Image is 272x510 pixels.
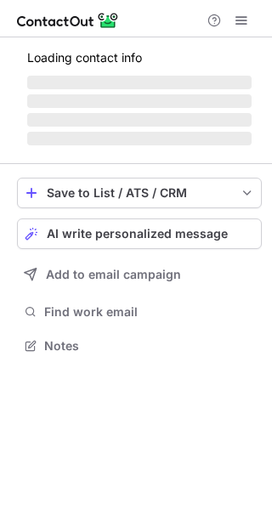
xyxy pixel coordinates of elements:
button: AI write personalized message [17,218,262,249]
span: ‌ [27,76,252,89]
span: Find work email [44,304,255,320]
button: save-profile-one-click [17,178,262,208]
span: ‌ [27,132,252,145]
img: ContactOut v5.3.10 [17,10,119,31]
span: ‌ [27,113,252,127]
div: Save to List / ATS / CRM [47,186,232,200]
span: AI write personalized message [47,227,228,241]
button: Find work email [17,300,262,324]
span: Notes [44,338,255,354]
span: Add to email campaign [46,268,181,281]
button: Notes [17,334,262,358]
button: Add to email campaign [17,259,262,290]
span: ‌ [27,94,252,108]
p: Loading contact info [27,51,252,65]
